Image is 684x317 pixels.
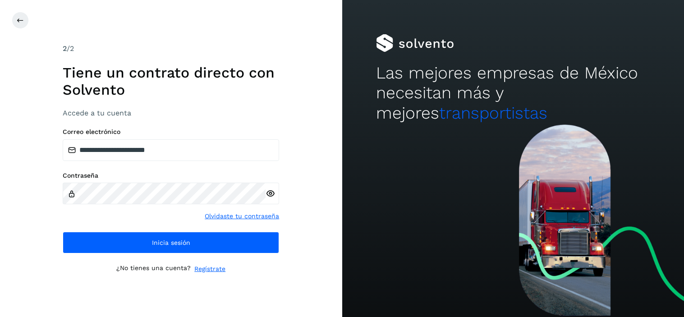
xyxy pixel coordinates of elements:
[439,103,547,123] span: transportistas
[63,172,279,179] label: Contraseña
[116,264,191,274] p: ¿No tienes una cuenta?
[152,239,190,246] span: Inicia sesión
[63,232,279,253] button: Inicia sesión
[63,44,67,53] span: 2
[194,264,225,274] a: Regístrate
[63,128,279,136] label: Correo electrónico
[63,109,279,117] h3: Accede a tu cuenta
[63,43,279,54] div: /2
[205,211,279,221] a: Olvidaste tu contraseña
[376,63,650,123] h2: Las mejores empresas de México necesitan más y mejores
[63,64,279,99] h1: Tiene un contrato directo con Solvento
